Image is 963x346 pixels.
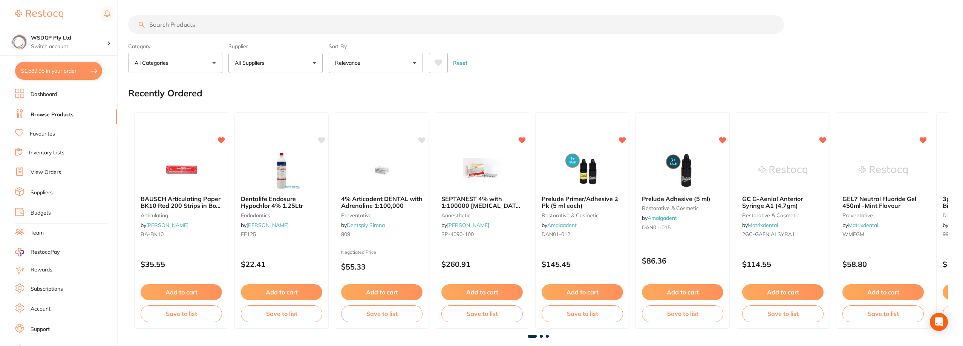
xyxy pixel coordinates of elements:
small: preventative [842,212,924,218]
small: restorative & cosmetic [642,205,723,211]
p: $22.41 [241,260,322,268]
small: DAN01-012 [542,231,623,237]
a: Amalgadent [547,222,577,229]
p: $145.45 [542,260,623,268]
small: 809 [341,231,423,237]
label: Sort By [329,43,423,50]
small: endodontics [241,212,322,218]
img: Prelude Adhesive (5 ml) [658,152,707,189]
h2: Recently Ordered [128,88,202,99]
small: restorative & cosmetic [742,212,824,218]
input: Search Products [128,15,784,34]
small: DAN01-015 [642,224,723,230]
a: Matrixdental [748,222,778,229]
small: SP-4090-100 [441,231,523,237]
div: Open Intercom Messenger [930,313,948,331]
a: View Orders [31,169,61,176]
button: Add to cart [742,284,824,300]
button: Save to list [341,305,423,322]
img: Prelude Primer/Adhesive 2 Pk (5 ml each) [558,152,607,189]
img: Restocq Logo [15,10,63,19]
p: $55.33 [341,262,423,271]
label: Supplier [228,43,323,50]
img: RestocqPay [15,248,24,256]
h4: WSDGP Pty Ltd [31,34,107,42]
button: Save to list [241,305,322,322]
b: 4% Articadent DENTAL with Adrenaline 1:100,000 [341,195,423,209]
p: Switch account [31,43,107,50]
p: All Categories [135,59,171,67]
p: $86.36 [642,256,723,265]
a: Suppliers [31,189,53,197]
a: [PERSON_NAME] [246,222,289,229]
small: preventative [341,212,423,218]
span: RestocqPay [31,248,60,256]
a: [PERSON_NAME] [146,222,188,229]
p: $114.55 [742,260,824,268]
a: Matrixdental [848,222,878,229]
label: Category [128,43,222,50]
a: Dashboard [31,91,57,98]
button: Add to cart [341,284,423,300]
span: by [742,222,778,229]
img: GC G-Aenial Anterior Syringe A1 (4.7gm) [758,152,807,189]
small: EE125 [241,231,322,237]
button: Save to list [742,305,824,322]
button: Add to cart [141,284,222,300]
a: Rewards [31,266,52,274]
p: Relevance [335,59,363,67]
small: 2GC-GAENIALSYRA1 [742,231,824,237]
a: Support [31,326,50,333]
button: Add to cart [241,284,322,300]
button: $1,589.95 in your order [15,62,102,80]
button: Save to list [842,305,924,322]
b: GC G-Aenial Anterior Syringe A1 (4.7gm) [742,195,824,209]
button: Save to list [141,305,222,322]
img: GEL7 Neutral Fluoride Gel 450ml -Mint Flavour [859,152,908,189]
span: by [542,222,577,229]
p: $260.91 [441,260,523,268]
button: All Categories [128,53,222,73]
a: [PERSON_NAME] [447,222,489,229]
a: Amalgadent [648,215,677,221]
a: RestocqPay [15,248,60,256]
button: Reset [451,53,470,73]
img: 4% Articadent DENTAL with Adrenaline 1:100,000 [357,152,406,189]
button: Save to list [642,305,723,322]
small: WMFGM [842,231,924,237]
b: Prelude Primer/Adhesive 2 Pk (5 ml each) [542,195,623,209]
b: Dentalife Endosure Hypochlor 4% 1.25Ltr [241,195,322,209]
p: All Suppliers [235,59,268,67]
img: WSDGP Pty Ltd [12,35,27,50]
small: restorative & cosmetic [542,212,623,218]
p: $58.80 [842,260,924,268]
a: Restocq Logo [15,6,63,23]
button: Save to list [542,305,623,322]
b: Prelude Adhesive (5 ml) [642,195,723,202]
a: Inventory Lists [29,149,64,157]
span: by [441,222,489,229]
span: by [241,222,289,229]
a: Favourites [30,130,55,138]
button: Add to cart [542,284,623,300]
b: SEPTANEST 4% with 1:100000 adrenalin 2.2ml 2xBox 50 GOLD [441,195,523,209]
a: Subscriptions [31,285,63,293]
img: Dentalife Endosure Hypochlor 4% 1.25Ltr [257,152,306,189]
small: Negotiated Price [341,250,423,255]
b: GEL7 Neutral Fluoride Gel 450ml -Mint Flavour [842,195,924,209]
a: Dentsply Sirona [347,222,385,229]
img: BAUSCH Articulating Paper BK10 Red 200 Strips in Box 40u [157,152,206,189]
button: All Suppliers [228,53,323,73]
button: Add to cart [441,284,523,300]
span: by [642,215,677,221]
a: Budgets [31,209,51,217]
small: BA-BK10 [141,231,222,237]
b: BAUSCH Articulating Paper BK10 Red 200 Strips in Box 40u [141,195,222,209]
button: Relevance [329,53,423,73]
a: Account [31,305,51,313]
span: by [842,222,878,229]
a: Team [31,229,44,237]
button: Add to cart [642,284,723,300]
button: Add to cart [842,284,924,300]
small: anaesthetic [441,212,523,218]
